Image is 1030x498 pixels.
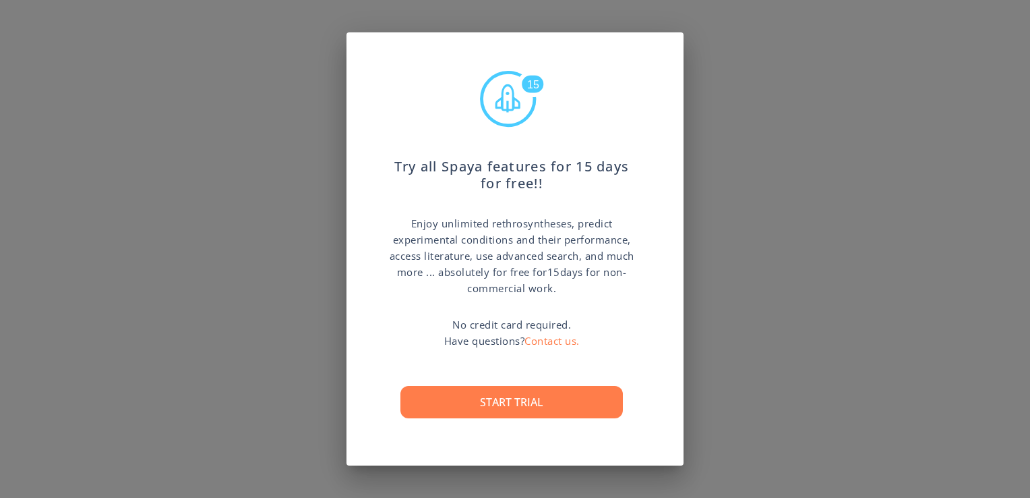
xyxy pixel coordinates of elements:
[524,334,580,348] a: Contact us.
[400,386,623,418] button: Start trial
[387,215,636,296] p: Enjoy unlimited rethrosyntheses, predict experimental conditions and their performance, access li...
[527,79,539,90] text: 15
[444,316,580,349] p: No credit card required. Have questions?
[387,145,636,192] p: Try all Spaya features for 15 days for free!!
